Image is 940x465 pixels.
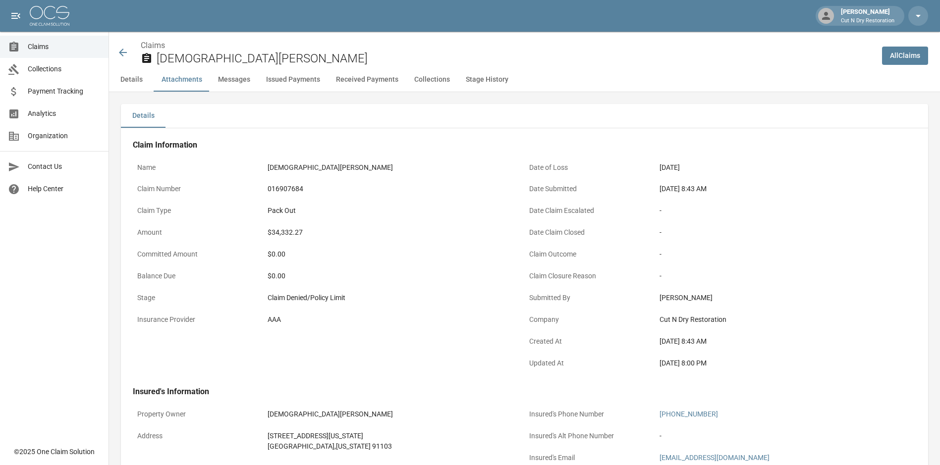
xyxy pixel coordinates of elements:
[268,431,520,441] div: [STREET_ADDRESS][US_STATE]
[660,271,912,281] div: -
[660,431,912,441] div: -
[268,249,520,259] div: $0.00
[141,41,165,50] a: Claims
[660,206,912,216] div: -
[525,245,655,264] p: Claim Outcome
[525,179,655,199] p: Date Submitted
[660,336,912,347] div: [DATE] 8:43 AM
[109,68,940,92] div: anchor tabs
[30,6,69,26] img: ocs-logo-white-transparent.png
[133,426,263,446] p: Address
[268,293,520,303] div: Claim Denied/Policy Limit
[268,271,520,281] div: $0.00
[406,68,458,92] button: Collections
[133,266,263,286] p: Balance Due
[133,405,263,424] p: Property Owner
[660,293,912,303] div: [PERSON_NAME]
[660,454,770,462] a: [EMAIL_ADDRESS][DOMAIN_NAME]
[109,68,154,92] button: Details
[328,68,406,92] button: Received Payments
[660,162,912,173] div: [DATE]
[268,162,520,173] div: [DEMOGRAPHIC_DATA][PERSON_NAME]
[133,288,263,308] p: Stage
[660,314,912,325] div: Cut N Dry Restoration
[28,131,101,141] span: Organization
[268,314,520,325] div: AAA
[882,47,928,65] a: AllClaims
[258,68,328,92] button: Issued Payments
[525,223,655,242] p: Date Claim Closed
[28,42,101,52] span: Claims
[210,68,258,92] button: Messages
[133,245,263,264] p: Committed Amount
[28,161,101,172] span: Contact Us
[525,332,655,351] p: Created At
[133,158,263,177] p: Name
[133,140,916,150] h4: Claim Information
[837,7,898,25] div: [PERSON_NAME]
[121,104,166,128] button: Details
[28,64,101,74] span: Collections
[525,201,655,220] p: Date Claim Escalated
[525,426,655,446] p: Insured's Alt Phone Number
[28,108,101,119] span: Analytics
[121,104,928,128] div: details tabs
[660,227,912,238] div: -
[660,249,912,259] div: -
[660,184,912,194] div: [DATE] 8:43 AM
[525,288,655,308] p: Submitted By
[660,358,912,368] div: [DATE] 8:00 PM
[268,184,520,194] div: 016907684
[525,266,655,286] p: Claim Closure Reason
[14,447,95,457] div: © 2025 One Claim Solution
[133,201,263,220] p: Claim Type
[525,158,655,177] p: Date of Loss
[6,6,26,26] button: open drawer
[133,310,263,329] p: Insurance Provider
[157,52,874,66] h2: [DEMOGRAPHIC_DATA][PERSON_NAME]
[268,441,520,452] div: [GEOGRAPHIC_DATA] , [US_STATE] 91103
[133,223,263,242] p: Amount
[268,409,520,419] div: [DEMOGRAPHIC_DATA][PERSON_NAME]
[660,410,718,418] a: [PHONE_NUMBER]
[133,387,916,397] h4: Insured's Information
[133,179,263,199] p: Claim Number
[525,310,655,329] p: Company
[525,354,655,373] p: Updated At
[268,227,520,238] div: $34,332.27
[28,184,101,194] span: Help Center
[458,68,516,92] button: Stage History
[28,86,101,97] span: Payment Tracking
[141,40,874,52] nav: breadcrumb
[841,17,894,25] p: Cut N Dry Restoration
[525,405,655,424] p: Insured's Phone Number
[154,68,210,92] button: Attachments
[268,206,520,216] div: Pack Out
